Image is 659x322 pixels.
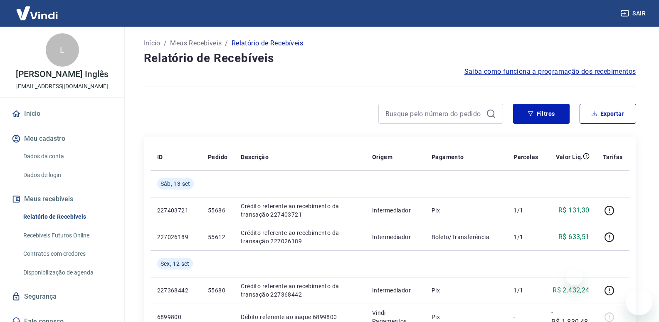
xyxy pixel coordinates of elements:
p: Pix [432,206,500,215]
p: Crédito referente ao recebimento da transação 227403721 [241,202,358,219]
p: Intermediador [372,286,418,295]
p: - [513,313,538,321]
iframe: Fechar mensagem [566,269,583,285]
span: Sex, 12 set [160,260,190,268]
a: Contratos com credores [20,245,114,262]
button: Meus recebíveis [10,190,114,208]
a: Meus Recebíveis [170,38,222,48]
p: 55686 [208,206,227,215]
p: Intermediador [372,233,418,241]
button: Exportar [580,104,636,124]
span: Sáb, 13 set [160,180,190,188]
a: Dados da conta [20,148,114,165]
p: ID [157,153,163,161]
p: Débito referente ao saque 6899800 [241,313,358,321]
button: Sair [619,6,649,21]
p: 55680 [208,286,227,295]
p: Pix [432,286,500,295]
p: 227403721 [157,206,195,215]
a: Início [10,105,114,123]
p: Pagamento [432,153,464,161]
input: Busque pelo número do pedido [385,107,483,120]
p: Parcelas [513,153,538,161]
p: Descrição [241,153,269,161]
p: R$ 131,30 [558,205,590,215]
img: Vindi [10,0,64,26]
p: [PERSON_NAME] Inglês [16,70,108,79]
p: Pedido [208,153,227,161]
a: Dados de login [20,167,114,184]
a: Recebíveis Futuros Online [20,227,114,244]
p: 227368442 [157,286,195,295]
p: Pix [432,313,500,321]
div: L [46,33,79,67]
p: Relatório de Recebíveis [232,38,303,48]
button: Filtros [513,104,570,124]
a: Saiba como funciona a programação dos recebimentos [464,67,636,77]
p: [EMAIL_ADDRESS][DOMAIN_NAME] [16,82,108,91]
p: 1/1 [513,233,538,241]
iframe: Botão para abrir a janela de mensagens [626,289,652,315]
p: 1/1 [513,206,538,215]
a: Relatório de Recebíveis [20,208,114,225]
a: Início [144,38,160,48]
h4: Relatório de Recebíveis [144,50,636,67]
a: Segurança [10,287,114,306]
p: / [225,38,228,48]
p: / [164,38,167,48]
p: Crédito referente ao recebimento da transação 227026189 [241,229,358,245]
p: Valor Líq. [556,153,583,161]
p: 6899800 [157,313,195,321]
p: R$ 633,51 [558,232,590,242]
p: 1/1 [513,286,538,295]
p: R$ 2.432,24 [553,285,589,295]
p: Origem [372,153,392,161]
p: Intermediador [372,206,418,215]
p: Crédito referente ao recebimento da transação 227368442 [241,282,358,299]
a: Disponibilização de agenda [20,264,114,281]
p: 227026189 [157,233,195,241]
p: Boleto/Transferência [432,233,500,241]
p: Tarifas [603,153,623,161]
button: Meu cadastro [10,130,114,148]
p: 55612 [208,233,227,241]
